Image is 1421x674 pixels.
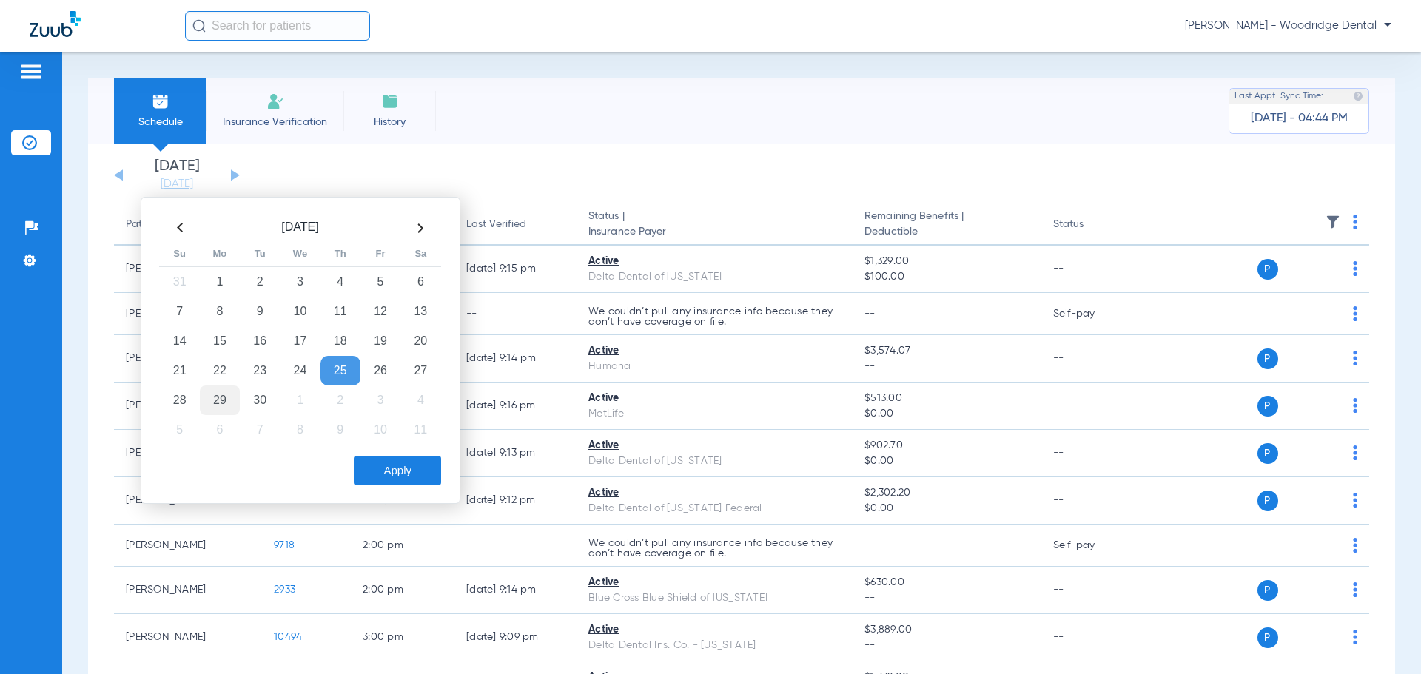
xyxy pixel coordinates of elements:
[864,391,1029,406] span: $513.00
[1041,525,1141,567] td: Self-pay
[1257,580,1278,601] span: P
[864,540,876,550] span: --
[1251,111,1348,126] span: [DATE] - 04:44 PM
[132,159,221,192] li: [DATE]
[466,217,526,232] div: Last Verified
[1185,18,1391,33] span: [PERSON_NAME] - Woodridge Dental
[354,456,441,485] button: Apply
[274,540,295,550] span: 9718
[588,501,841,516] div: Delta Dental of [US_STATE] Federal
[588,590,841,606] div: Blue Cross Blue Shield of [US_STATE]
[1257,627,1278,648] span: P
[588,359,841,374] div: Humana
[274,584,295,595] span: 2933
[274,632,302,642] span: 10494
[864,343,1029,359] span: $3,574.07
[351,614,454,661] td: 3:00 PM
[200,216,400,240] th: [DATE]
[114,525,262,567] td: [PERSON_NAME]
[454,293,577,335] td: --
[853,204,1041,246] th: Remaining Benefits |
[588,269,841,285] div: Delta Dental of [US_STATE]
[864,309,876,319] span: --
[1041,293,1141,335] td: Self-pay
[1353,493,1357,508] img: group-dot-blue.svg
[864,406,1029,422] span: $0.00
[114,614,262,661] td: [PERSON_NAME]
[1257,443,1278,464] span: P
[588,622,841,638] div: Active
[1353,398,1357,413] img: group-dot-blue.svg
[1353,351,1357,365] img: group-dot-blue.svg
[864,590,1029,606] span: --
[1041,204,1141,246] th: Status
[351,567,454,614] td: 2:00 PM
[126,217,250,232] div: Patient Name
[1353,91,1363,101] img: last sync help info
[466,217,565,232] div: Last Verified
[1041,567,1141,614] td: --
[381,92,399,110] img: History
[1353,538,1357,553] img: group-dot-blue.svg
[1257,396,1278,417] span: P
[454,567,577,614] td: [DATE] 9:14 PM
[454,383,577,430] td: [DATE] 9:16 PM
[864,269,1029,285] span: $100.00
[864,254,1029,269] span: $1,329.00
[355,115,425,129] span: History
[1257,491,1278,511] span: P
[1041,614,1141,661] td: --
[1041,430,1141,477] td: --
[454,477,577,525] td: [DATE] 9:12 PM
[266,92,284,110] img: Manual Insurance Verification
[864,485,1029,501] span: $2,302.20
[1041,383,1141,430] td: --
[1257,348,1278,369] span: P
[864,438,1029,454] span: $902.70
[588,575,841,590] div: Active
[454,614,577,661] td: [DATE] 9:09 PM
[185,11,370,41] input: Search for patients
[1353,445,1357,460] img: group-dot-blue.svg
[588,406,841,422] div: MetLife
[454,246,577,293] td: [DATE] 9:15 PM
[588,306,841,327] p: We couldn’t pull any insurance info because they don’t have coverage on file.
[864,359,1029,374] span: --
[1353,630,1357,644] img: group-dot-blue.svg
[1326,215,1340,229] img: filter.svg
[864,638,1029,653] span: --
[588,343,841,359] div: Active
[1041,246,1141,293] td: --
[1353,261,1357,276] img: group-dot-blue.svg
[588,254,841,269] div: Active
[588,638,841,653] div: Delta Dental Ins. Co. - [US_STATE]
[864,501,1029,516] span: $0.00
[864,224,1029,240] span: Deductible
[454,525,577,567] td: --
[588,485,841,501] div: Active
[864,454,1029,469] span: $0.00
[577,204,853,246] th: Status |
[126,217,191,232] div: Patient Name
[218,115,332,129] span: Insurance Verification
[1257,259,1278,280] span: P
[152,92,169,110] img: Schedule
[1353,582,1357,597] img: group-dot-blue.svg
[1353,306,1357,321] img: group-dot-blue.svg
[864,622,1029,638] span: $3,889.00
[192,19,206,33] img: Search Icon
[588,224,841,240] span: Insurance Payer
[114,567,262,614] td: [PERSON_NAME]
[1353,215,1357,229] img: group-dot-blue.svg
[864,575,1029,590] span: $630.00
[588,438,841,454] div: Active
[1041,335,1141,383] td: --
[588,538,841,559] p: We couldn’t pull any insurance info because they don’t have coverage on file.
[588,454,841,469] div: Delta Dental of [US_STATE]
[1041,477,1141,525] td: --
[1234,89,1323,104] span: Last Appt. Sync Time:
[454,430,577,477] td: [DATE] 9:13 PM
[30,11,81,37] img: Zuub Logo
[19,63,43,81] img: hamburger-icon
[132,177,221,192] a: [DATE]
